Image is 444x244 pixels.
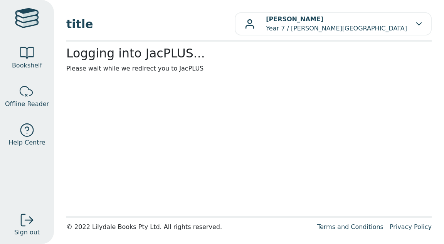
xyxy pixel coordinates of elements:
span: Bookshelf [12,61,42,70]
p: Year 7 / [PERSON_NAME][GEOGRAPHIC_DATA] [266,15,407,33]
span: Sign out [14,228,40,237]
a: Terms and Conditions [317,223,383,231]
span: title [66,15,235,33]
span: Offline Reader [5,99,49,109]
div: © 2022 Lilydale Books Pty Ltd. All rights reserved. [66,222,311,232]
button: [PERSON_NAME]Year 7 / [PERSON_NAME][GEOGRAPHIC_DATA] [235,12,432,35]
p: Please wait while we redirect you to JacPLUS [66,64,432,73]
a: Privacy Policy [390,223,432,231]
b: [PERSON_NAME] [266,15,323,23]
h2: Logging into JacPLUS... [66,46,432,61]
span: Help Centre [8,138,45,147]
